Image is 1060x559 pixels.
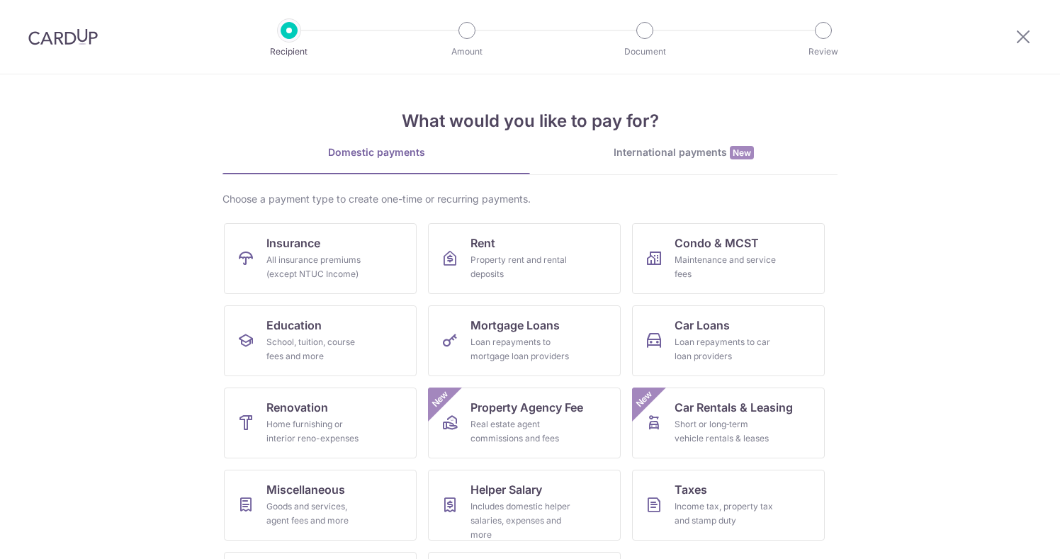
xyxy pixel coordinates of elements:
span: Condo & MCST [675,235,759,252]
span: Taxes [675,481,707,498]
a: InsuranceAll insurance premiums (except NTUC Income) [224,223,417,294]
a: MiscellaneousGoods and services, agent fees and more [224,470,417,541]
div: School, tuition, course fees and more [266,335,368,363]
a: Property Agency FeeReal estate agent commissions and feesNew [428,388,621,458]
div: Loan repayments to car loan providers [675,335,777,363]
span: Miscellaneous [266,481,345,498]
span: Renovation [266,399,328,416]
a: EducationSchool, tuition, course fees and more [224,305,417,376]
div: Loan repayments to mortgage loan providers [470,335,573,363]
div: Home furnishing or interior reno-expenses [266,417,368,446]
div: Includes domestic helper salaries, expenses and more [470,499,573,542]
span: New [730,146,754,159]
a: Car LoansLoan repayments to car loan providers [632,305,825,376]
span: Education [266,317,322,334]
span: Car Rentals & Leasing [675,399,793,416]
span: Mortgage Loans [470,317,560,334]
span: Rent [470,235,495,252]
span: New [633,388,656,411]
div: Short or long‑term vehicle rentals & leases [675,417,777,446]
div: Domestic payments [222,145,530,159]
div: International payments [530,145,838,160]
div: Maintenance and service fees [675,253,777,281]
p: Document [592,45,697,59]
p: Recipient [237,45,342,59]
a: RentProperty rent and rental deposits [428,223,621,294]
div: Goods and services, agent fees and more [266,499,368,528]
a: TaxesIncome tax, property tax and stamp duty [632,470,825,541]
div: All insurance premiums (except NTUC Income) [266,253,368,281]
div: Choose a payment type to create one-time or recurring payments. [222,192,838,206]
a: RenovationHome furnishing or interior reno-expenses [224,388,417,458]
span: New [429,388,452,411]
img: CardUp [28,28,98,45]
span: Property Agency Fee [470,399,583,416]
p: Review [771,45,876,59]
div: Property rent and rental deposits [470,253,573,281]
p: Amount [415,45,519,59]
span: Insurance [266,235,320,252]
a: Condo & MCSTMaintenance and service fees [632,223,825,294]
a: Helper SalaryIncludes domestic helper salaries, expenses and more [428,470,621,541]
a: Mortgage LoansLoan repayments to mortgage loan providers [428,305,621,376]
div: Income tax, property tax and stamp duty [675,499,777,528]
a: Car Rentals & LeasingShort or long‑term vehicle rentals & leasesNew [632,388,825,458]
span: Car Loans [675,317,730,334]
div: Real estate agent commissions and fees [470,417,573,446]
span: Helper Salary [470,481,542,498]
h4: What would you like to pay for? [222,108,838,134]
